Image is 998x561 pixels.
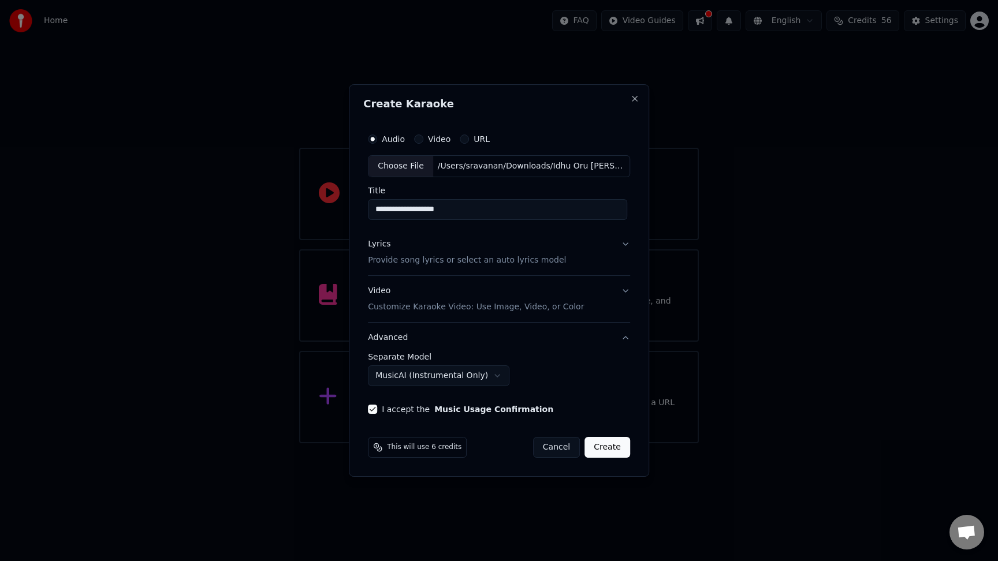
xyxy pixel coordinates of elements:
[382,405,553,413] label: I accept the
[368,238,390,250] div: Lyrics
[368,229,630,275] button: LyricsProvide song lyrics or select an auto lyrics model
[382,135,405,143] label: Audio
[434,405,553,413] button: I accept the
[368,353,630,395] div: Advanced
[368,255,566,266] p: Provide song lyrics or select an auto lyrics model
[433,160,630,172] div: /Users/sravanan/Downloads/Idhu Oru [PERSON_NAME](24Bit Hires) I I Tik Tik Tik(1981) I I Ilaiyaraa...
[368,301,584,313] p: Customize Karaoke Video: Use Image, Video, or Color
[368,186,630,195] label: Title
[368,285,584,313] div: Video
[584,437,630,458] button: Create
[368,276,630,322] button: VideoCustomize Karaoke Video: Use Image, Video, or Color
[387,443,461,452] span: This will use 6 credits
[368,156,433,177] div: Choose File
[474,135,490,143] label: URL
[533,437,580,458] button: Cancel
[368,323,630,353] button: Advanced
[363,99,635,109] h2: Create Karaoke
[368,353,630,361] label: Separate Model
[428,135,450,143] label: Video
